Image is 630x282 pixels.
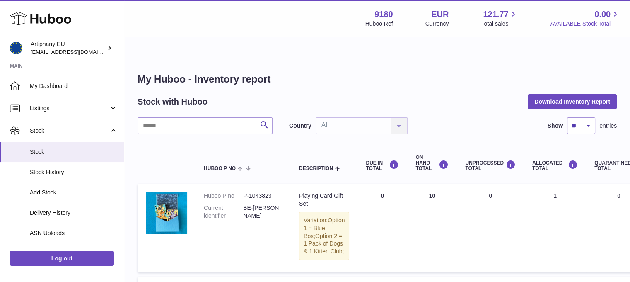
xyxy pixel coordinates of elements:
div: Variation: [299,212,349,260]
span: Listings [30,105,109,112]
span: Stock [30,148,118,156]
h1: My Huboo - Inventory report [138,73,617,86]
span: entries [599,122,617,130]
span: Description [299,166,333,171]
img: artiphany@artiphany.eu [10,42,22,54]
div: Currency [425,20,449,28]
div: Artiphany EU [31,40,105,56]
dt: Huboo P no [204,192,243,200]
td: 1 [524,184,586,272]
div: Playing Card Gift Set [299,192,349,208]
div: Huboo Ref [365,20,393,28]
strong: EUR [431,9,449,20]
dt: Current identifier [204,204,243,220]
label: Country [289,122,311,130]
img: product image [146,192,187,234]
a: 121.77 Total sales [481,9,518,28]
span: Delivery History [30,209,118,217]
dd: P-1043823 [243,192,282,200]
a: Log out [10,251,114,266]
span: Add Stock [30,189,118,197]
span: Total sales [481,20,518,28]
h2: Stock with Huboo [138,96,208,107]
div: DUE IN TOTAL [366,160,399,171]
span: 0 [617,192,620,199]
span: 121.77 [483,9,508,20]
label: Show [548,122,563,130]
span: Huboo P no [204,166,236,171]
span: Stock [30,127,109,135]
td: 10 [407,184,457,272]
span: ASN Uploads [30,229,118,237]
span: My Dashboard [30,82,118,90]
td: 0 [357,184,407,272]
span: [EMAIL_ADDRESS][DOMAIN_NAME] [31,49,122,55]
dd: BE-[PERSON_NAME] [243,204,282,220]
button: Download Inventory Report [528,94,617,109]
td: 0 [457,184,524,272]
strong: 9180 [374,9,393,20]
div: ON HAND Total [415,155,449,171]
span: Option 2 = 1 Pack of Dogs & 1 Kitten Club; [304,233,344,255]
span: Stock History [30,168,118,176]
span: 0.00 [594,9,611,20]
div: UNPROCESSED Total [465,160,516,171]
span: Option 1 = Blue Box; [304,217,345,239]
div: ALLOCATED Total [532,160,578,171]
a: 0.00 AVAILABLE Stock Total [550,9,620,28]
span: AVAILABLE Stock Total [550,20,620,28]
